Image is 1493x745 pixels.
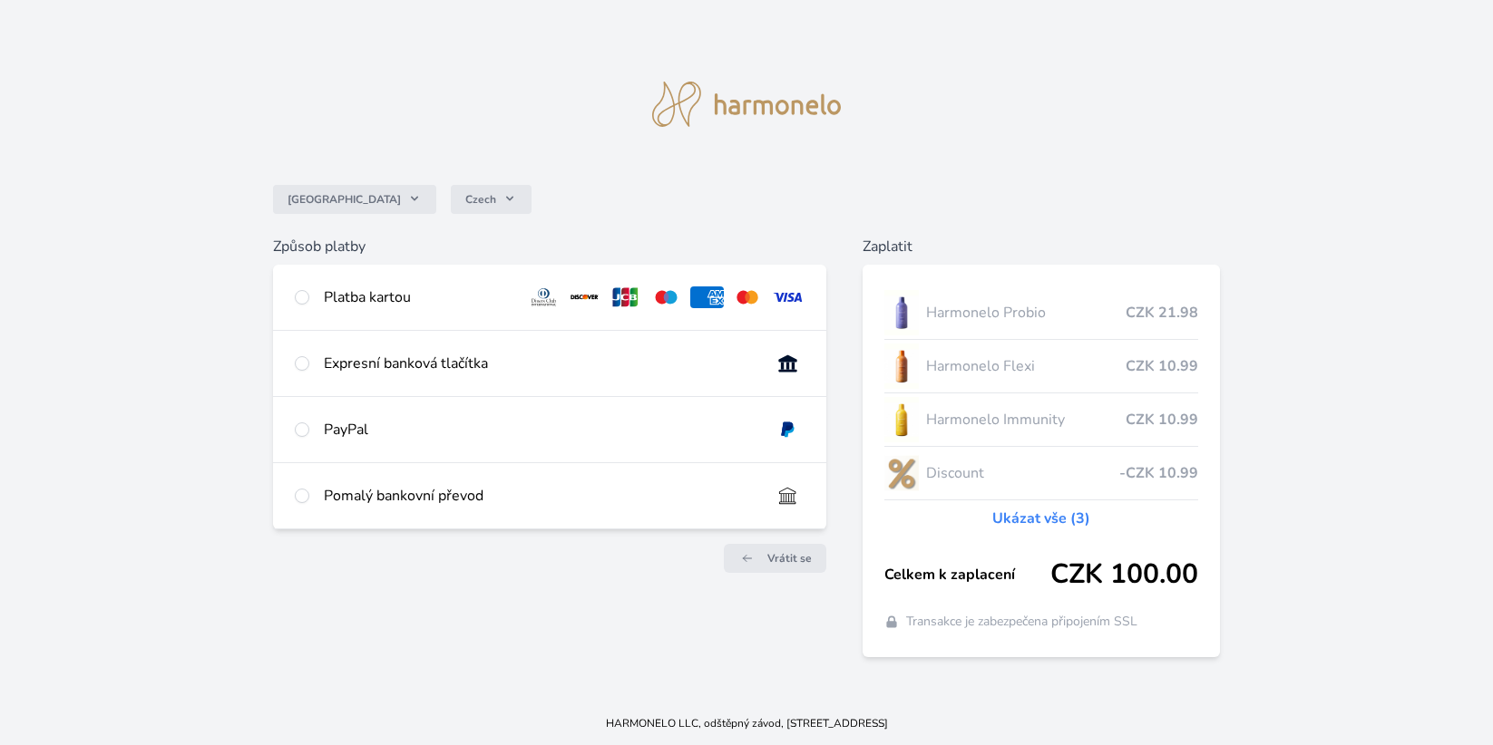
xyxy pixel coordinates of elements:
span: Czech [465,192,496,207]
span: Celkem k zaplacení [884,564,1050,585]
div: Platba kartou [324,286,512,308]
img: logo.svg [652,82,841,127]
div: Pomalý bankovní převod [324,485,756,507]
img: discount-lo.png [884,450,919,496]
span: -CZK 10.99 [1119,462,1198,484]
img: visa.svg [771,286,805,308]
img: mc.svg [731,286,765,308]
a: Vrátit se [724,544,826,573]
img: maestro.svg [649,286,683,308]
button: [GEOGRAPHIC_DATA] [273,185,436,214]
img: jcb.svg [609,286,642,308]
span: CZK 21.98 [1126,302,1198,324]
button: Czech [451,185,532,214]
img: discover.svg [568,286,601,308]
div: Expresní banková tlačítka [324,353,756,374]
span: Vrátit se [767,551,812,566]
h6: Způsob platby [273,236,826,257]
img: amex.svg [690,286,724,308]
span: CZK 10.99 [1126,355,1198,377]
a: Ukázat vše (3) [992,508,1090,529]
span: Harmonelo Probio [926,302,1126,324]
span: [GEOGRAPHIC_DATA] [288,192,401,207]
img: onlineBanking_CZ.svg [771,353,805,374]
img: CLEAN_PROBIO_se_stinem_x-lo.jpg [884,290,919,335]
span: Harmonelo Immunity [926,409,1126,431]
h6: Zaplatit [863,236,1220,257]
img: IMMUNITY_se_stinem_x-lo.jpg [884,397,919,442]
span: Harmonelo Flexi [926,355,1126,377]
span: CZK 10.99 [1126,409,1198,431]
img: diners.svg [527,286,561,308]
span: Discount [926,462,1119,484]
div: PayPal [324,419,756,440]
img: CLEAN_FLEXI_se_stinem_x-hi_(1)-lo.jpg [884,343,919,389]
span: CZK 100.00 [1050,558,1198,591]
span: Transakce je zabezpečena připojením SSL [906,613,1137,631]
img: paypal.svg [771,419,805,440]
img: bankTransfer_IBAN.svg [771,485,805,507]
